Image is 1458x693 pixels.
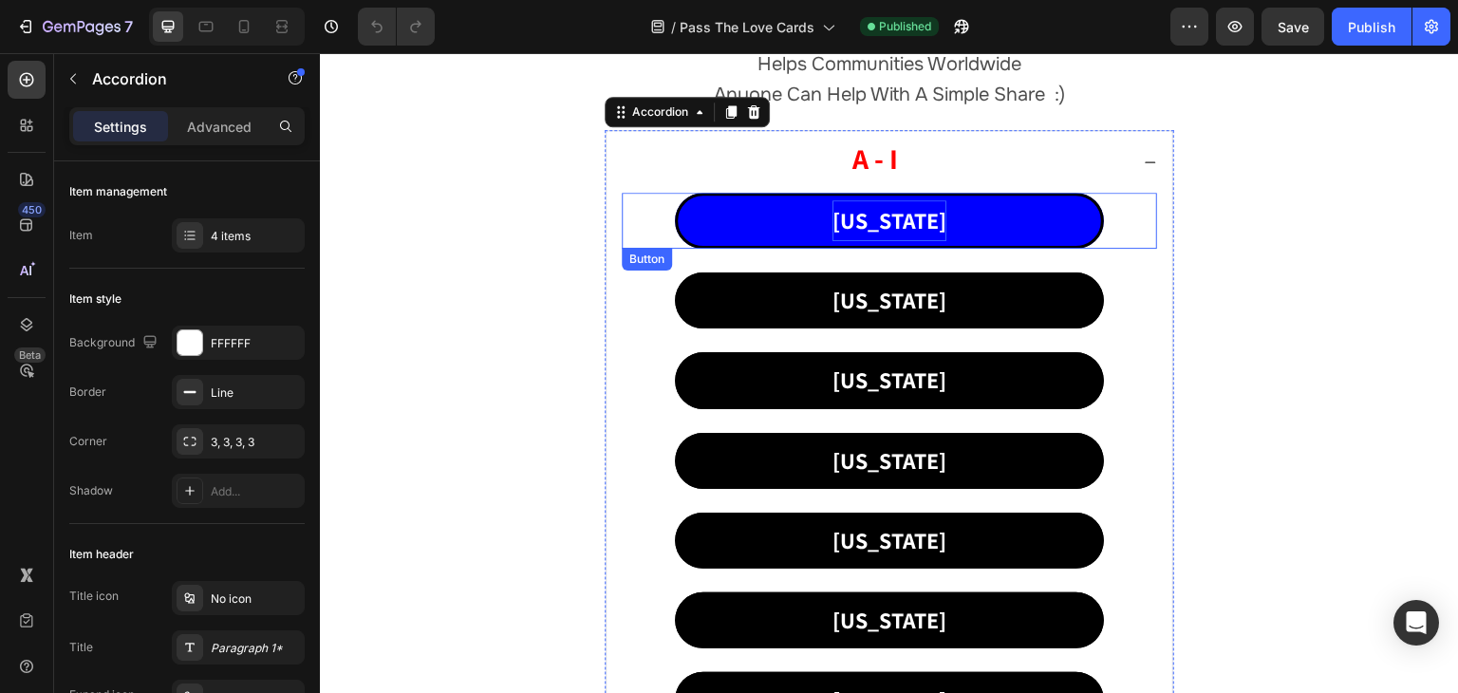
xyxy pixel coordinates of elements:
[355,539,783,595] a: [US_STATE]
[69,384,106,401] div: Border
[1348,17,1395,37] div: Publish
[394,29,746,53] span: Anyone Can Help With A Simple Share :)
[513,147,626,188] p: [US_STATE]
[355,219,783,275] a: [US_STATE]
[69,330,161,356] div: Background
[69,433,107,450] div: Corner
[680,17,814,37] span: Pass The Love Cards
[8,8,141,46] button: 7
[671,17,676,37] span: /
[513,467,626,508] p: [US_STATE]
[69,227,93,244] div: Item
[513,547,626,588] p: [US_STATE]
[211,228,300,245] div: 4 items
[14,347,46,363] div: Beta
[513,387,626,428] p: [US_STATE]
[1393,600,1439,646] div: Open Intercom Messenger
[513,307,626,347] p: [US_STATE]
[69,639,93,656] div: Title
[211,590,300,608] div: No icon
[187,117,252,137] p: Advanced
[1332,8,1411,46] button: Publish
[1262,8,1324,46] button: Save
[355,140,783,196] a: [US_STATE]
[306,197,348,215] div: Button
[124,15,133,38] p: 7
[879,18,931,35] span: Published
[355,619,783,675] a: [US_STATE]
[69,546,134,563] div: Item header
[355,299,783,355] a: [US_STATE]
[308,50,372,67] div: Accordion
[69,183,167,200] div: Item management
[211,483,300,500] div: Add...
[320,53,1458,693] iframe: Design area
[358,8,435,46] div: Undo/Redo
[211,640,300,657] div: Paragraph 1*
[211,434,300,451] div: 3, 3, 3, 3
[513,627,626,667] p: [US_STATE]
[211,384,300,402] div: Line
[69,482,113,499] div: Shadow
[94,117,147,137] p: Settings
[513,227,626,268] p: [US_STATE]
[355,380,783,436] a: [US_STATE]
[18,202,46,217] div: 450
[69,290,121,308] div: Item style
[1278,19,1309,35] span: Save
[355,459,783,515] a: [US_STATE]
[533,86,578,124] strong: A - I
[211,335,300,352] div: FFFFFF
[69,588,119,605] div: Title icon
[92,67,253,90] p: Accordion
